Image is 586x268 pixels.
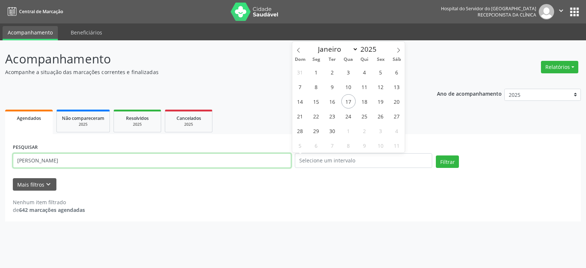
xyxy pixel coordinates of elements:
[374,65,388,79] span: Setembro 5, 2025
[5,5,63,18] a: Central de Marcação
[357,138,372,153] span: Outubro 9, 2025
[293,80,307,94] span: Setembro 7, 2025
[66,26,107,39] a: Beneficiários
[341,65,356,79] span: Setembro 3, 2025
[309,124,323,138] span: Setembro 29, 2025
[19,206,85,213] strong: 642 marcações agendadas
[357,94,372,109] span: Setembro 18, 2025
[539,4,554,19] img: img
[17,115,41,121] span: Agendados
[309,65,323,79] span: Setembro 1, 2025
[374,94,388,109] span: Setembro 19, 2025
[324,57,340,62] span: Ter
[309,138,323,153] span: Outubro 6, 2025
[340,57,356,62] span: Qua
[357,124,372,138] span: Outubro 2, 2025
[390,124,404,138] span: Outubro 4, 2025
[3,26,58,40] a: Acompanhamento
[292,57,308,62] span: Dom
[568,5,581,18] button: apps
[325,94,340,109] span: Setembro 16, 2025
[389,57,405,62] span: Sáb
[341,94,356,109] span: Setembro 17, 2025
[390,65,404,79] span: Setembro 6, 2025
[436,155,459,168] button: Filtrar
[325,65,340,79] span: Setembro 2, 2025
[437,89,502,98] p: Ano de acompanhamento
[357,80,372,94] span: Setembro 11, 2025
[293,65,307,79] span: Agosto 31, 2025
[357,109,372,123] span: Setembro 25, 2025
[356,57,372,62] span: Qui
[295,153,432,168] input: Selecione um intervalo
[341,80,356,94] span: Setembro 10, 2025
[309,80,323,94] span: Setembro 8, 2025
[478,12,536,18] span: Recepcionista da clínica
[325,109,340,123] span: Setembro 23, 2025
[309,94,323,109] span: Setembro 15, 2025
[374,138,388,153] span: Outubro 10, 2025
[374,109,388,123] span: Setembro 26, 2025
[5,68,408,76] p: Acompanhe a situação das marcações correntes e finalizadas
[13,142,38,153] label: PESQUISAR
[341,138,356,153] span: Outubro 8, 2025
[390,138,404,153] span: Outubro 11, 2025
[358,44,382,54] input: Year
[357,65,372,79] span: Setembro 4, 2025
[541,61,578,73] button: Relatórios
[119,122,156,127] div: 2025
[13,198,85,206] div: Nenhum item filtrado
[309,109,323,123] span: Setembro 22, 2025
[390,94,404,109] span: Setembro 20, 2025
[5,50,408,68] p: Acompanhamento
[13,178,56,191] button: Mais filtroskeyboard_arrow_down
[554,4,568,19] button: 
[441,5,536,12] div: Hospital do Servidor do [GEOGRAPHIC_DATA]
[19,8,63,15] span: Central de Marcação
[341,124,356,138] span: Outubro 1, 2025
[390,80,404,94] span: Setembro 13, 2025
[308,57,324,62] span: Seg
[557,7,565,15] i: 
[374,80,388,94] span: Setembro 12, 2025
[293,138,307,153] span: Outubro 5, 2025
[126,115,149,121] span: Resolvidos
[62,122,104,127] div: 2025
[325,138,340,153] span: Outubro 7, 2025
[293,94,307,109] span: Setembro 14, 2025
[13,153,291,168] input: Nome, código do beneficiário ou CPF
[170,122,207,127] div: 2025
[44,180,52,188] i: keyboard_arrow_down
[62,115,104,121] span: Não compareceram
[325,124,340,138] span: Setembro 30, 2025
[325,80,340,94] span: Setembro 9, 2025
[372,57,389,62] span: Sex
[13,206,85,214] div: de
[315,44,359,54] select: Month
[293,109,307,123] span: Setembro 21, 2025
[293,124,307,138] span: Setembro 28, 2025
[374,124,388,138] span: Outubro 3, 2025
[390,109,404,123] span: Setembro 27, 2025
[341,109,356,123] span: Setembro 24, 2025
[177,115,201,121] span: Cancelados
